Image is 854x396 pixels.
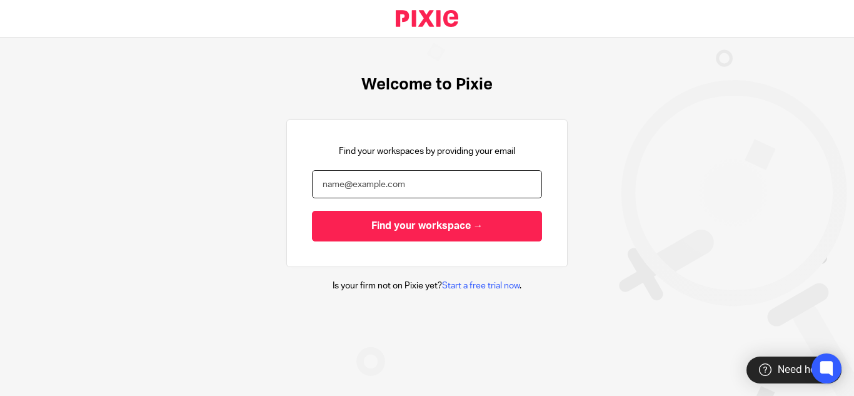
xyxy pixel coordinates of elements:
[339,145,515,158] p: Find your workspaces by providing your email
[312,211,542,241] input: Find your workspace →
[746,357,841,383] div: Need help?
[333,280,521,292] p: Is your firm not on Pixie yet? .
[361,75,493,94] h1: Welcome to Pixie
[442,282,520,290] a: Start a free trial now
[312,170,542,198] input: name@example.com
